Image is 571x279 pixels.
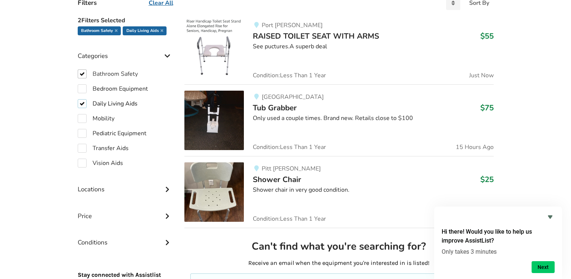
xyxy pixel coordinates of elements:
label: Bedroom Equipment [78,84,148,93]
div: Price [78,197,173,224]
button: Next question [532,261,555,273]
span: 15 Hours Ago [456,144,494,150]
span: Tub Grabber [253,103,297,113]
a: bathroom safety-raised toilet seat with arms Port [PERSON_NAME]RAISED TOILET SEAT WITH ARMS$55See... [184,19,493,84]
img: bathroom safety-tub grabber [184,91,244,150]
label: Pediatric Equipment [78,129,146,138]
span: Condition: Less Than 1 Year [253,144,326,150]
span: Pitt [PERSON_NAME] [262,165,321,173]
div: See puctures.A superb deal [253,42,493,51]
button: Hide survey [546,213,555,221]
a: bathroom safety-tub grabber[GEOGRAPHIC_DATA]Tub Grabber$75Only used a couple times. Brand new. Re... [184,84,493,156]
span: RAISED TOILET SEAT WITH ARMS [253,31,379,41]
span: Just Now [469,72,494,78]
label: Mobility [78,114,114,123]
h5: 2 Filters Selected [78,13,173,26]
div: Categories [78,37,173,64]
a: bathroom safety-shower chair Pitt [PERSON_NAME]Shower Chair$25Shower chair in very good condition... [184,156,493,228]
span: [GEOGRAPHIC_DATA] [262,93,324,101]
div: Locations [78,171,173,197]
span: Shower Chair [253,174,301,185]
h2: Can't find what you're searching for? [190,240,487,253]
span: Condition: Less Than 1 Year [253,216,326,222]
div: Hi there! Would you like to help us improve AssistList? [442,213,555,273]
div: Shower chair in very good condition. [253,186,493,194]
span: Port [PERSON_NAME] [262,21,323,29]
label: Daily Living Aids [78,99,138,108]
div: Conditions [78,224,173,250]
p: Receive an email when the equipment you're interested in is listed! [190,259,487,267]
h2: Hi there! Would you like to help us improve AssistList? [442,227,555,245]
p: Only takes 3 minutes [442,248,555,255]
label: Transfer Aids [78,144,129,153]
h3: $55 [480,31,494,41]
label: Vision Aids [78,159,123,168]
label: Bathroom Safety [78,69,138,78]
div: Bathroom Safety [78,26,121,35]
img: bathroom safety-raised toilet seat with arms [184,19,244,78]
h3: $25 [480,175,494,184]
h3: $75 [480,103,494,113]
span: Condition: Less Than 1 Year [253,72,326,78]
div: Only used a couple times. Brand new. Retails close to $100 [253,114,493,123]
img: bathroom safety-shower chair [184,162,244,222]
div: Daily Living Aids [123,26,166,35]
